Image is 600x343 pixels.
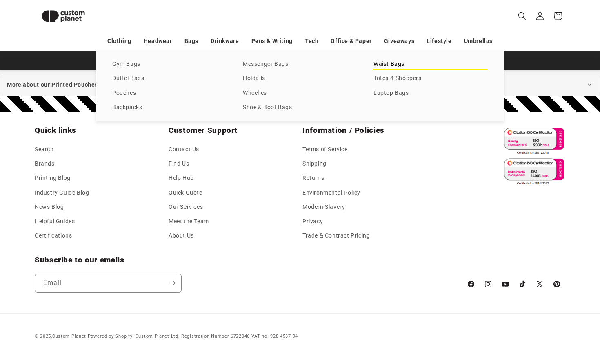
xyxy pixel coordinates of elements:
a: Helpful Guides [35,214,75,229]
a: Umbrellas [464,34,493,48]
a: Bags [184,34,198,48]
a: Holdalls [243,73,357,84]
a: Laptop Bags [373,88,488,99]
a: Backpacks [112,102,227,113]
a: Pouches [112,88,227,99]
h2: Customer Support [169,126,298,135]
a: Brands [35,157,55,171]
img: Custom Planet [35,3,92,29]
a: Environmental Policy [302,186,360,200]
a: Industry Guide Blog [35,186,89,200]
a: Gym Bags [112,59,227,70]
a: Headwear [144,34,172,48]
button: Subscribe [163,274,181,293]
a: Totes & Shoppers [373,73,488,84]
a: Find Us [169,157,189,171]
a: Our Services [169,200,203,214]
a: Quick Quote [169,186,202,200]
a: Giveaways [384,34,414,48]
a: Contact Us [169,144,199,157]
a: Powered by Shopify [88,334,133,339]
a: Help Hub [169,171,194,185]
h2: Subscribe to our emails [35,255,458,265]
small: - Custom Planet Ltd. Registration Number 6722046 VAT no. 928 4537 94 [88,334,298,339]
a: Meet the Team [169,214,209,229]
a: Clothing [107,34,131,48]
a: Office & Paper [331,34,371,48]
a: Printing Blog [35,171,71,185]
a: Duffel Bags [112,73,227,84]
a: Pens & Writing [251,34,293,48]
a: Privacy [302,214,323,229]
h2: Quick links [35,126,164,135]
a: Custom Planet [52,334,86,339]
h2: Information / Policies [302,126,431,135]
summary: Search [513,7,531,25]
a: Drinkware [211,34,239,48]
a: Messenger Bags [243,59,357,70]
a: Trade & Contract Pricing [302,229,370,243]
a: Lifestyle [427,34,451,48]
a: About Us [169,229,194,243]
a: News Blog [35,200,64,214]
iframe: Chat Widget [460,255,600,343]
a: Returns [302,171,324,185]
a: Terms of Service [302,144,348,157]
a: Waist Bags [373,59,488,70]
a: Shipping [302,157,327,171]
a: Certifications [35,229,72,243]
img: ISO 9001 Certified [500,126,565,156]
small: © 2025, [35,334,86,339]
a: Shoe & Boot Bags [243,102,357,113]
img: ISO 14001 Certified [500,156,565,187]
a: Wheelies [243,88,357,99]
a: Tech [305,34,318,48]
a: Search [35,144,54,157]
a: Modern Slavery [302,200,345,214]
